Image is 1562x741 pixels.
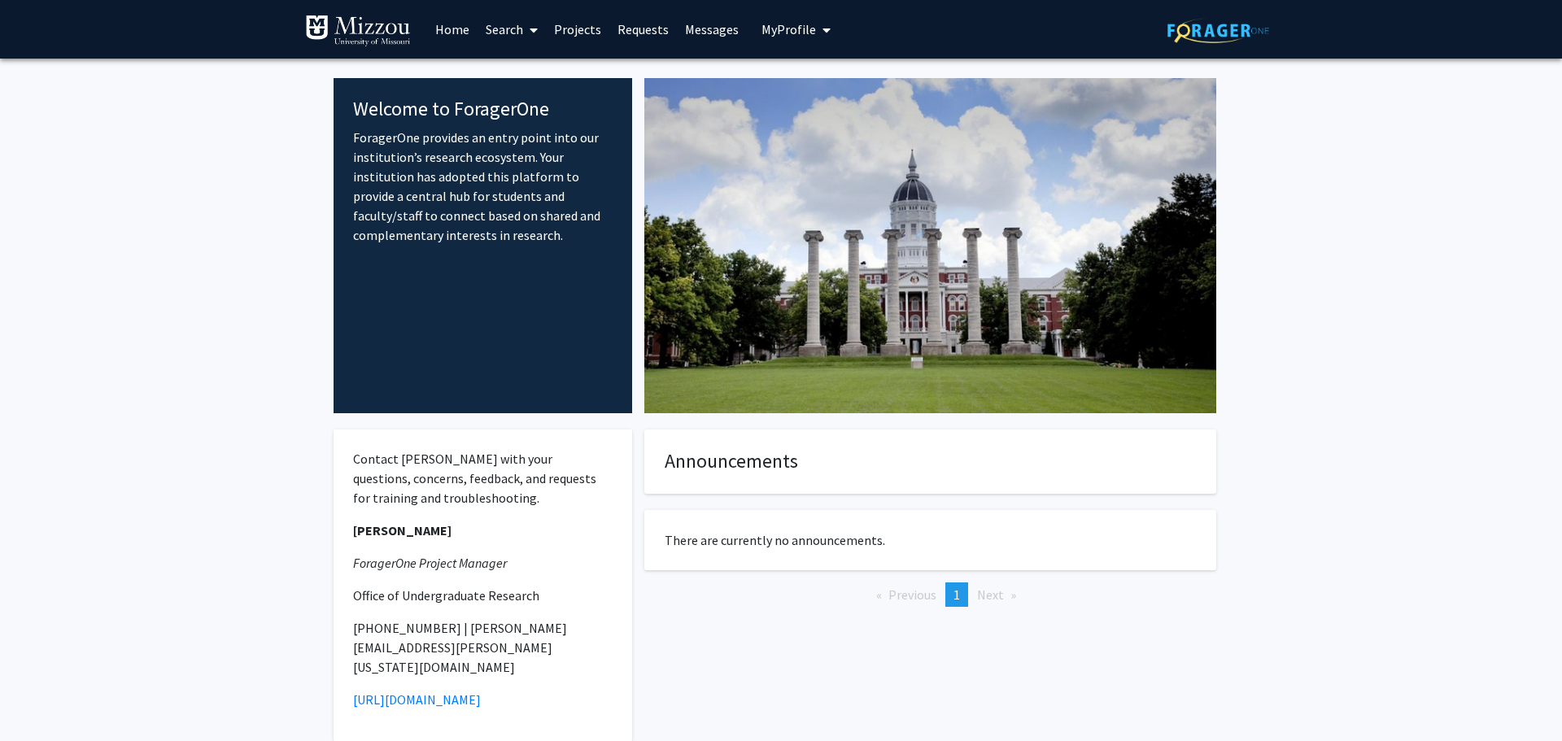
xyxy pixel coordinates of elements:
[644,582,1216,607] ul: Pagination
[305,15,411,47] img: University of Missouri Logo
[353,128,613,245] p: ForagerOne provides an entry point into our institution’s research ecosystem. Your institution ha...
[1167,18,1269,43] img: ForagerOne Logo
[427,1,478,58] a: Home
[888,586,936,603] span: Previous
[665,530,1196,550] p: There are currently no announcements.
[644,78,1216,413] img: Cover Image
[953,586,960,603] span: 1
[609,1,677,58] a: Requests
[353,586,613,605] p: Office of Undergraduate Research
[546,1,609,58] a: Projects
[665,450,1196,473] h4: Announcements
[353,618,613,677] p: [PHONE_NUMBER] | [PERSON_NAME][EMAIL_ADDRESS][PERSON_NAME][US_STATE][DOMAIN_NAME]
[353,98,613,121] h4: Welcome to ForagerOne
[677,1,747,58] a: Messages
[353,449,613,508] p: Contact [PERSON_NAME] with your questions, concerns, feedback, and requests for training and trou...
[478,1,546,58] a: Search
[353,522,452,538] strong: [PERSON_NAME]
[353,691,481,708] a: [URL][DOMAIN_NAME]
[761,21,816,37] span: My Profile
[977,586,1004,603] span: Next
[353,555,507,571] em: ForagerOne Project Manager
